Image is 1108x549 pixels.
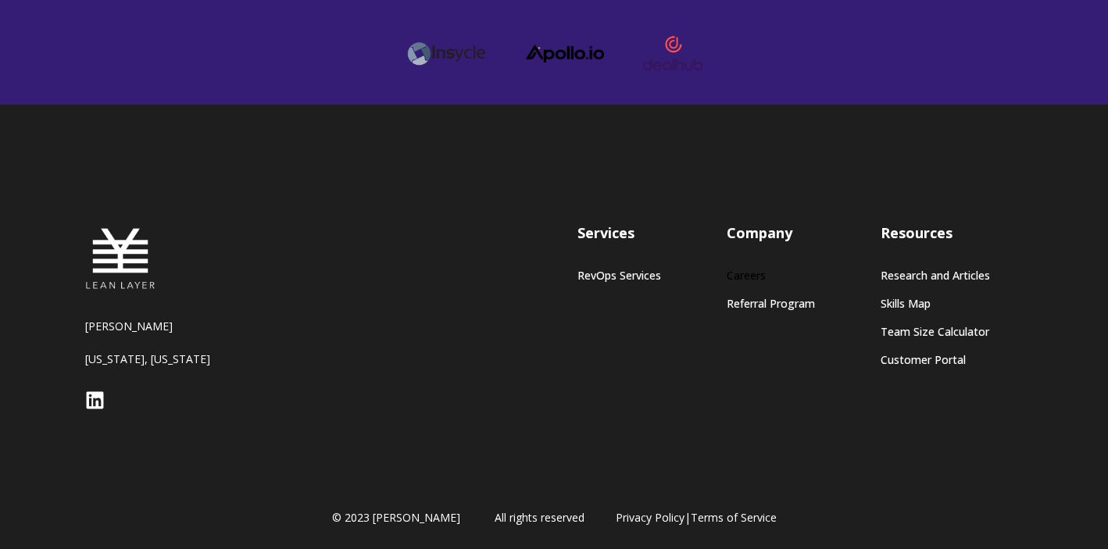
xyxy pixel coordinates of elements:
[407,37,484,70] img: Insycle
[727,297,815,310] a: Referral Program
[727,223,815,243] h3: Company
[642,22,704,84] img: dealhub-logo
[526,45,604,63] img: apollo logo
[332,510,460,526] span: © 2023 [PERSON_NAME]
[881,325,990,338] a: Team Size Calculator
[495,510,584,526] span: All rights reserved
[577,269,661,282] a: RevOps Services
[85,351,281,366] p: [US_STATE], [US_STATE]
[577,223,661,243] h3: Services
[691,510,777,525] a: Terms of Service
[85,319,281,333] p: [PERSON_NAME]
[85,223,155,294] img: Lean Layer
[616,510,684,525] a: Privacy Policy
[881,353,990,366] a: Customer Portal
[881,223,990,243] h3: Resources
[616,510,777,526] span: |
[881,297,990,310] a: Skills Map
[881,269,990,282] a: Research and Articles
[727,269,815,282] a: Careers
